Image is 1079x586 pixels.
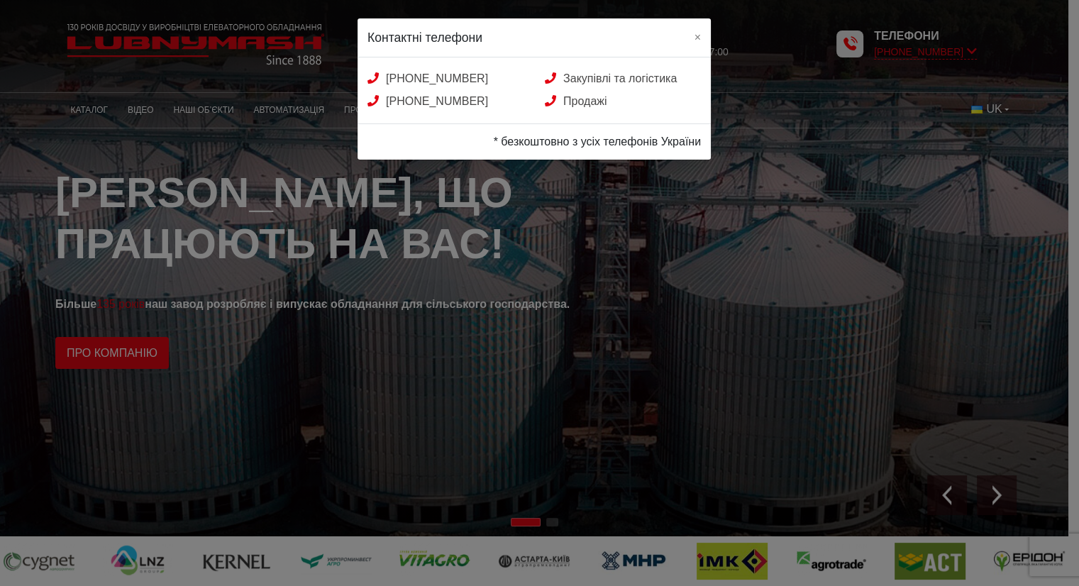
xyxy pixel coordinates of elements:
a: Продажі [545,95,607,107]
h5: Контактні телефони [367,28,482,47]
span: × [695,31,701,43]
div: * безкоштовно з усіх телефонів України [358,123,711,160]
a: Закупівлі та логістика [545,72,677,84]
button: Close [685,18,711,55]
a: [PHONE_NUMBER] [367,72,488,84]
a: [PHONE_NUMBER] [367,95,488,107]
